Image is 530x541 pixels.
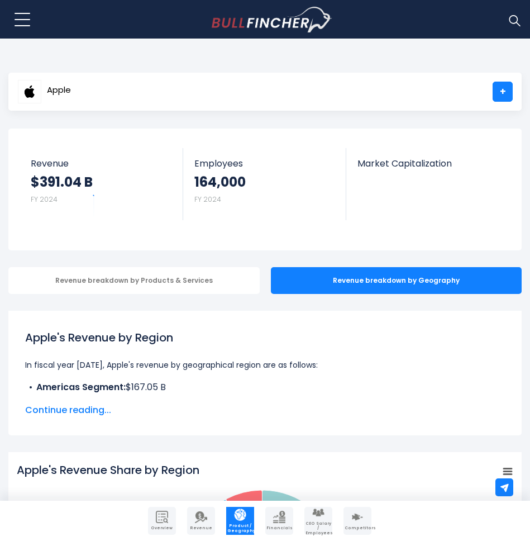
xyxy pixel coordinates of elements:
div: Revenue breakdown by Products & Services [8,267,260,294]
a: Company Revenue [187,507,215,535]
span: Continue reading... [25,404,505,417]
a: Revenue $391.04 B FY 2024 [20,148,183,220]
p: In fiscal year [DATE], Apple's revenue by geographical region are as follows: [25,358,505,372]
small: FY 2024 [194,194,221,204]
span: CEO Salary / Employees [305,521,331,535]
span: Revenue [188,526,214,530]
a: Company Financials [265,507,293,535]
span: Market Capitalization [357,158,498,169]
a: Go to homepage [212,7,332,32]
strong: 164,000 [194,173,246,191]
a: Company Product/Geography [226,507,254,535]
span: Revenue [31,158,172,169]
a: + [493,82,513,102]
span: Apple [47,86,71,95]
div: Revenue breakdown by Geography [271,267,522,294]
a: Employees 164,000 FY 2024 [183,148,346,220]
h1: Apple's Revenue by Region [25,329,505,346]
small: FY 2024 [31,194,58,204]
img: Bullfincher logo [212,7,332,32]
a: Company Employees [304,507,332,535]
a: Company Overview [148,507,176,535]
span: Competitors [345,526,370,530]
span: Employees [194,158,335,169]
b: Europe Segment: [36,394,114,407]
a: Company Competitors [343,507,371,535]
a: Apple [17,82,71,102]
strong: $391.04 B [31,173,93,191]
span: Product / Geography [227,524,253,533]
span: Overview [149,526,175,530]
tspan: Apple's Revenue Share by Region [17,462,199,478]
span: Financials [266,526,292,530]
li: $167.05 B [25,381,505,394]
b: Americas Segment: [36,381,126,393]
img: AAPL logo [18,80,41,103]
a: Market Capitalization [346,148,509,188]
li: $101.33 B [25,394,505,407]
